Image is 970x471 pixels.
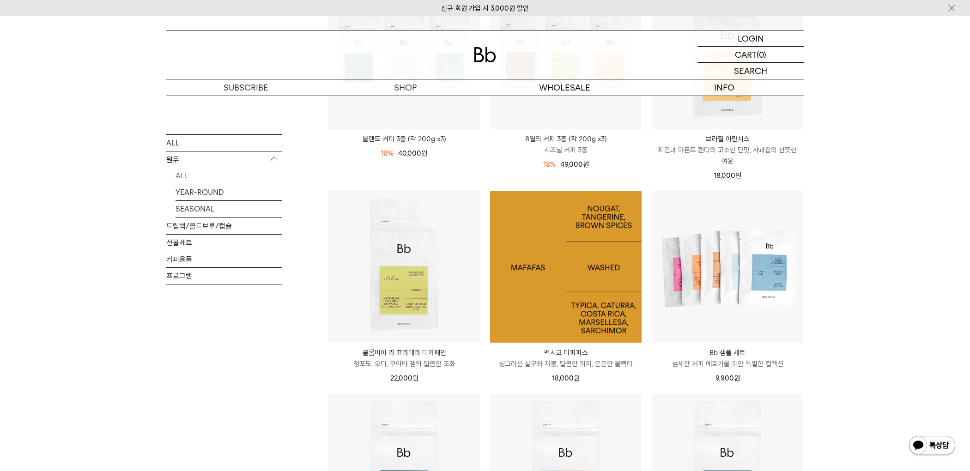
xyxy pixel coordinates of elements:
[421,149,427,157] span: 원
[176,167,282,183] a: ALL
[381,148,394,159] div: 18%
[166,79,326,96] a: SUBSCRIBE
[490,133,642,156] a: 8월의 커피 3종 (각 200g x3) 시즈널 커피 3종
[697,30,804,47] a: LOGIN
[166,217,282,234] a: 드립백/콜드브루/캡슐
[328,133,480,145] a: 블렌드 커피 3종 (각 200g x3)
[490,145,642,156] p: 시즈널 커피 3종
[574,374,580,382] span: 원
[166,234,282,250] a: 선물세트
[166,267,282,284] a: 프로그램
[652,347,803,358] p: Bb 샘플 세트
[176,184,282,200] a: YEAR-ROUND
[328,347,480,358] p: 콜롬비아 라 프라데라 디카페인
[441,4,529,12] a: 신규 회원 가입 시 3,000원 할인
[552,374,580,382] span: 18,000
[652,133,803,167] a: 브라질 아란치스 피칸과 아몬드 캔디의 고소한 단맛, 사과칩의 산뜻한 여운
[714,171,741,180] span: 18,000
[543,159,556,170] div: 18%
[166,151,282,168] p: 원두
[652,358,803,369] p: 섬세한 커피 애호가를 위한 특별한 컬렉션
[474,47,496,62] img: 로고
[735,47,757,62] p: CART
[326,79,485,96] a: SHOP
[485,79,644,96] p: WHOLESALE
[490,347,642,358] p: 멕시코 마파파스
[652,133,803,145] p: 브라질 아란치스
[166,251,282,267] a: 커피용품
[652,347,803,369] a: Bb 샘플 세트 섬세한 커피 애호가를 위한 특별한 컬렉션
[412,374,418,382] span: 원
[328,358,480,369] p: 청포도, 오디, 구아바 잼의 달콤한 조화
[166,134,282,151] a: ALL
[176,200,282,217] a: SEASONAL
[908,435,956,457] img: 카카오톡 채널 1:1 채팅 버튼
[390,374,418,382] span: 22,000
[560,160,589,169] span: 49,000
[757,47,766,62] p: (0)
[490,133,642,145] p: 8월의 커피 3종 (각 200g x3)
[715,374,740,382] span: 9,900
[490,347,642,369] a: 멕시코 마파파스 싱그러운 살구와 자몽, 달콤한 퍼지, 은은한 블랙티
[652,145,803,167] p: 피칸과 아몬드 캔디의 고소한 단맛, 사과칩의 산뜻한 여운
[734,374,740,382] span: 원
[697,47,804,63] a: CART (0)
[490,191,642,343] a: 멕시코 마파파스
[738,30,764,46] p: LOGIN
[398,149,427,157] span: 40,000
[490,191,642,343] img: 1000000480_add2_052.png
[644,79,804,96] p: INFO
[734,63,767,79] p: SEARCH
[328,191,480,343] img: 콜롬비아 라 프라데라 디카페인
[652,191,803,343] img: Bb 샘플 세트
[490,358,642,369] p: 싱그러운 살구와 자몽, 달콤한 퍼지, 은은한 블랙티
[328,347,480,369] a: 콜롬비아 라 프라데라 디카페인 청포도, 오디, 구아바 잼의 달콤한 조화
[735,171,741,180] span: 원
[583,160,589,169] span: 원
